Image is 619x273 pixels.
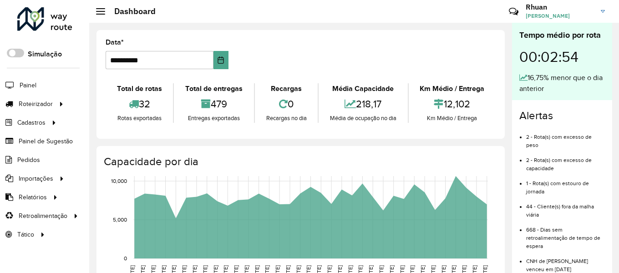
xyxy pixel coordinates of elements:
[411,94,493,114] div: 12,102
[257,83,315,94] div: Recargas
[19,99,53,109] span: Roteirizador
[526,3,594,11] h3: Rhuan
[321,94,405,114] div: 218,17
[504,2,523,21] a: Contato Rápido
[113,217,127,222] text: 5,000
[19,192,47,202] span: Relatórios
[526,219,605,250] li: 668 - Dias sem retroalimentação de tempo de espera
[213,51,228,69] button: Choose Date
[104,155,496,168] h4: Capacidade por dia
[321,83,405,94] div: Média Capacidade
[19,136,73,146] span: Painel de Sugestão
[526,172,605,196] li: 1 - Rota(s) com estouro de jornada
[28,49,62,60] label: Simulação
[519,29,605,41] div: Tempo médio por rota
[526,196,605,219] li: 44 - Cliente(s) fora da malha viária
[17,155,40,165] span: Pedidos
[411,114,493,123] div: Km Médio / Entrega
[526,149,605,172] li: 2 - Rota(s) com excesso de capacidade
[257,114,315,123] div: Recargas no dia
[519,109,605,122] h4: Alertas
[257,94,315,114] div: 0
[176,114,251,123] div: Entregas exportadas
[17,118,46,127] span: Cadastros
[321,114,405,123] div: Média de ocupação no dia
[176,94,251,114] div: 479
[108,83,171,94] div: Total de rotas
[519,72,605,94] div: 16,75% menor que o dia anterior
[108,94,171,114] div: 32
[105,6,156,16] h2: Dashboard
[124,255,127,261] text: 0
[519,41,605,72] div: 00:02:54
[526,126,605,149] li: 2 - Rota(s) com excesso de peso
[106,37,124,48] label: Data
[17,230,34,239] span: Tático
[411,83,493,94] div: Km Médio / Entrega
[19,211,67,221] span: Retroalimentação
[111,178,127,184] text: 10,000
[20,81,36,90] span: Painel
[19,174,53,183] span: Importações
[176,83,251,94] div: Total de entregas
[526,12,594,20] span: [PERSON_NAME]
[108,114,171,123] div: Rotas exportadas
